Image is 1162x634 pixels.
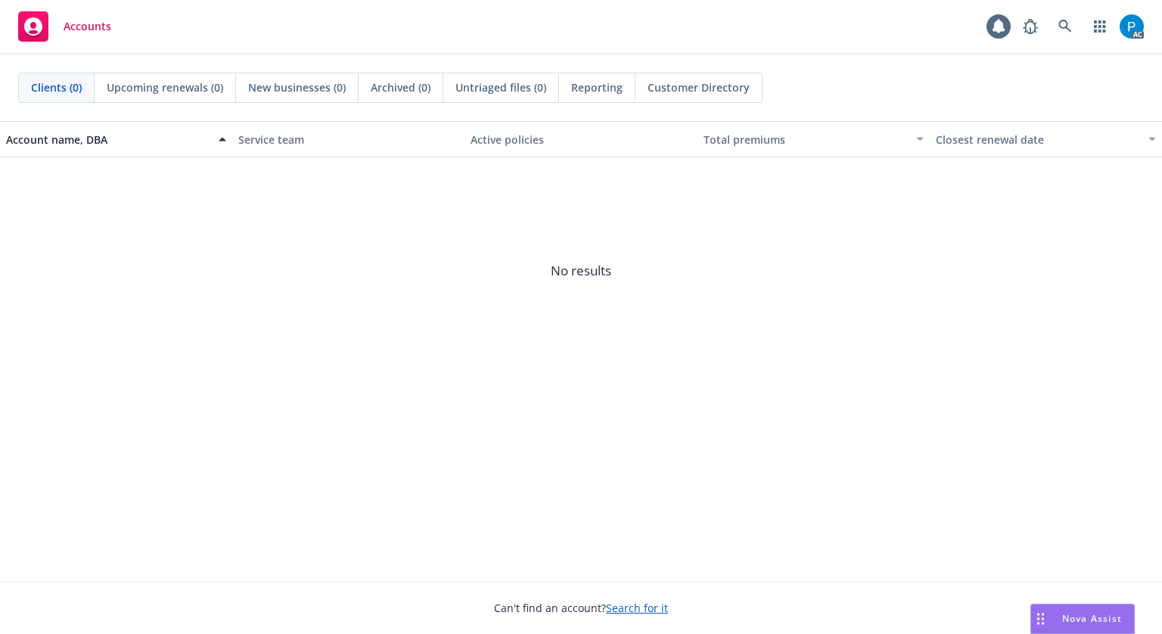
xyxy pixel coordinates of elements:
[248,79,346,95] span: New businesses (0)
[1030,604,1135,634] button: Nova Assist
[6,132,210,148] div: Account name, DBA
[64,20,111,33] span: Accounts
[238,132,458,148] div: Service team
[371,79,430,95] span: Archived (0)
[494,600,668,616] span: Can't find an account?
[107,79,223,95] span: Upcoming renewals (0)
[31,79,82,95] span: Clients (0)
[698,121,930,157] button: Total premiums
[12,5,117,48] a: Accounts
[571,79,623,95] span: Reporting
[1120,14,1144,39] img: photo
[1050,11,1080,42] a: Search
[1015,11,1045,42] a: Report a Bug
[464,121,697,157] button: Active policies
[648,79,750,95] span: Customer Directory
[704,132,907,148] div: Total premiums
[1085,11,1115,42] a: Switch app
[606,601,668,615] a: Search for it
[232,121,464,157] button: Service team
[936,132,1139,148] div: Closest renewal date
[1062,612,1122,625] span: Nova Assist
[455,79,546,95] span: Untriaged files (0)
[930,121,1162,157] button: Closest renewal date
[471,132,691,148] div: Active policies
[1031,604,1050,633] div: Drag to move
